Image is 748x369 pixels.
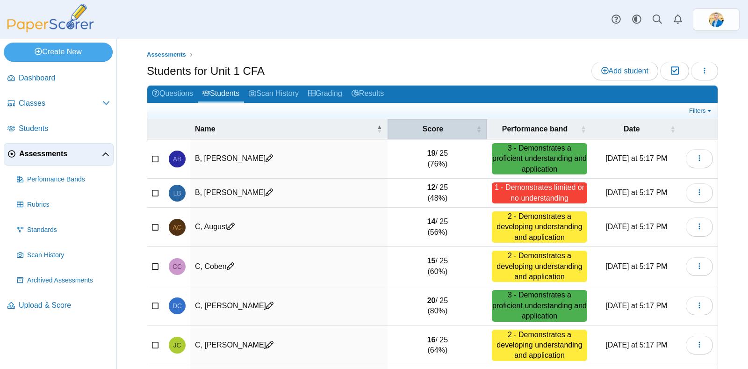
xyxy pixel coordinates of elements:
[388,179,487,208] td: / 25 (48%)
[4,43,113,61] a: Create New
[605,223,667,231] time: Sep 8, 2025 at 5:17 PM
[427,336,436,344] b: 16
[195,125,216,133] span: Name
[502,125,568,133] span: Performance band
[423,125,443,133] span: Score
[492,290,587,321] div: 3 - Demonstrates a proficient understanding and application
[244,86,303,103] a: Scan History
[173,156,182,162] span: Ashlynn B
[605,302,667,310] time: Sep 8, 2025 at 5:17 PM
[492,251,587,282] div: 2 - Demonstrates a developing understanding and application
[709,12,724,27] span: Travis McFarland
[13,168,114,191] a: Performance Bands
[388,208,487,247] td: / 25 (56%)
[173,190,181,196] span: Lily B
[173,224,181,231] span: August C
[388,139,487,179] td: / 25 (76%)
[144,49,188,61] a: Assessments
[147,51,186,58] span: Assessments
[601,67,648,75] span: Add student
[147,86,198,103] a: Questions
[13,194,114,216] a: Rubrics
[4,4,97,32] img: PaperScorer
[427,183,436,191] b: 12
[605,188,667,196] time: Sep 8, 2025 at 5:17 PM
[19,300,110,311] span: Upload & Score
[427,217,436,225] b: 14
[4,295,114,317] a: Upload & Score
[492,143,587,174] div: 3 - Demonstrates a proficient understanding and application
[427,149,436,157] b: 19
[492,330,587,361] div: 2 - Demonstrates a developing understanding and application
[687,106,715,116] a: Filters
[27,175,110,184] span: Performance Bands
[198,86,244,103] a: Students
[668,9,688,30] a: Alerts
[427,297,436,304] b: 20
[173,342,181,348] span: Jasmine C
[376,119,382,139] span: Name : Activate to invert sorting
[388,286,487,326] td: / 25 (80%)
[591,62,658,80] a: Add student
[147,63,265,79] h1: Students for Unit 1 CFA
[27,225,110,235] span: Standards
[27,200,110,210] span: Rubrics
[492,182,587,203] div: 1 - Demonstrates limited or no understanding
[19,98,102,109] span: Classes
[190,208,388,247] td: C, August
[693,8,740,31] a: ps.jrF02AmRZeRNgPWo
[605,154,667,162] time: Sep 8, 2025 at 5:17 PM
[605,262,667,270] time: Sep 8, 2025 at 5:17 PM
[190,286,388,326] td: C, [PERSON_NAME]
[347,86,388,103] a: Results
[427,257,436,265] b: 15
[624,125,640,133] span: Date
[190,326,388,365] td: C, [PERSON_NAME]
[27,251,110,260] span: Scan History
[13,244,114,267] a: Scan History
[173,263,182,270] span: Coben C
[476,119,482,139] span: Score : Activate to sort
[19,123,110,134] span: Students
[19,149,102,159] span: Assessments
[303,86,347,103] a: Grading
[4,26,97,34] a: PaperScorer
[190,247,388,286] td: C, Coben
[190,179,388,208] td: B, [PERSON_NAME]
[13,269,114,292] a: Archived Assessments
[27,276,110,285] span: Archived Assessments
[4,67,114,90] a: Dashboard
[4,93,114,115] a: Classes
[388,326,487,365] td: / 25 (64%)
[605,341,667,349] time: Sep 8, 2025 at 5:17 PM
[19,73,110,83] span: Dashboard
[13,219,114,241] a: Standards
[388,247,487,286] td: / 25 (60%)
[581,119,586,139] span: Performance band : Activate to sort
[4,143,114,166] a: Assessments
[173,303,182,309] span: Dane C
[190,139,388,179] td: B, [PERSON_NAME]
[670,119,676,139] span: Date : Activate to sort
[709,12,724,27] img: ps.jrF02AmRZeRNgPWo
[492,211,587,243] div: 2 - Demonstrates a developing understanding and application
[4,118,114,140] a: Students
